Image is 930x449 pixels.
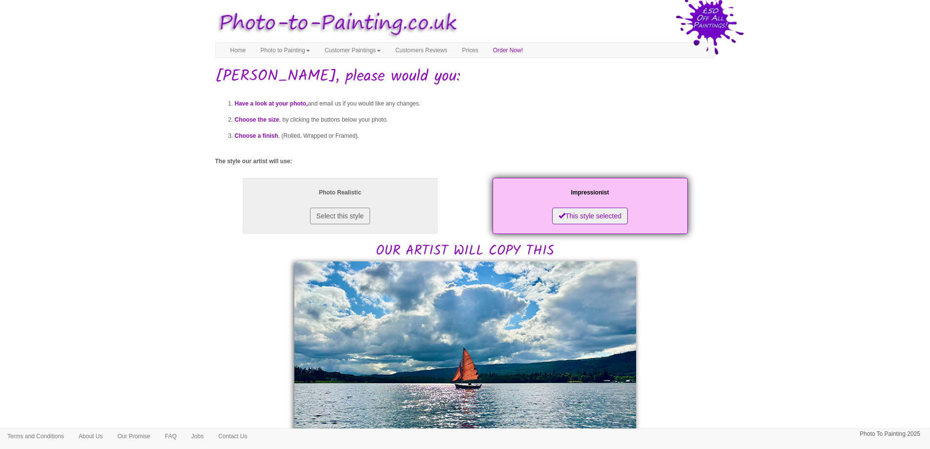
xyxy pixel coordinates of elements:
a: About Us [71,429,110,444]
button: This style selected [552,208,628,224]
li: and email us if you would like any changes. [235,96,715,112]
button: Select this style [310,208,370,224]
h2: OUR ARTIST WILL COPY THIS [215,175,715,259]
a: Photo to Painting [253,43,317,58]
a: Customers Reviews [388,43,455,58]
span: Choose the size [235,116,279,123]
h1: [PERSON_NAME], please would you: [215,68,715,85]
a: Home [223,43,253,58]
span: Have a look at your photo, [235,100,308,107]
label: The style our artist will use: [215,157,292,166]
img: Photo to Painting [210,5,460,43]
span: Choose a finish [235,132,278,139]
a: FAQ [158,429,184,444]
p: Impressionist [502,188,678,198]
li: , by clicking the buttons below your photo. [235,112,715,128]
a: Jobs [184,429,211,444]
a: Customer Paintings [317,43,388,58]
a: Our Promise [110,429,157,444]
p: Photo To Painting 2025 [860,429,920,439]
a: Order Now! [486,43,530,58]
p: Photo Realistic [252,188,428,198]
a: Prices [455,43,485,58]
li: , (Rolled, Wrapped or Framed). [235,128,715,144]
a: Contact Us [211,429,254,444]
